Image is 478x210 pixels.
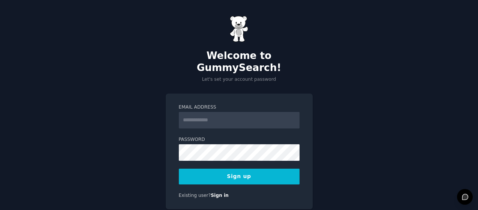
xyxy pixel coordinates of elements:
[179,104,300,111] label: Email Address
[179,136,300,143] label: Password
[166,50,313,74] h2: Welcome to GummySearch!
[230,16,249,42] img: Gummy Bear
[166,76,313,83] p: Let's set your account password
[211,193,229,198] a: Sign in
[179,169,300,184] button: Sign up
[179,193,211,198] span: Existing user?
